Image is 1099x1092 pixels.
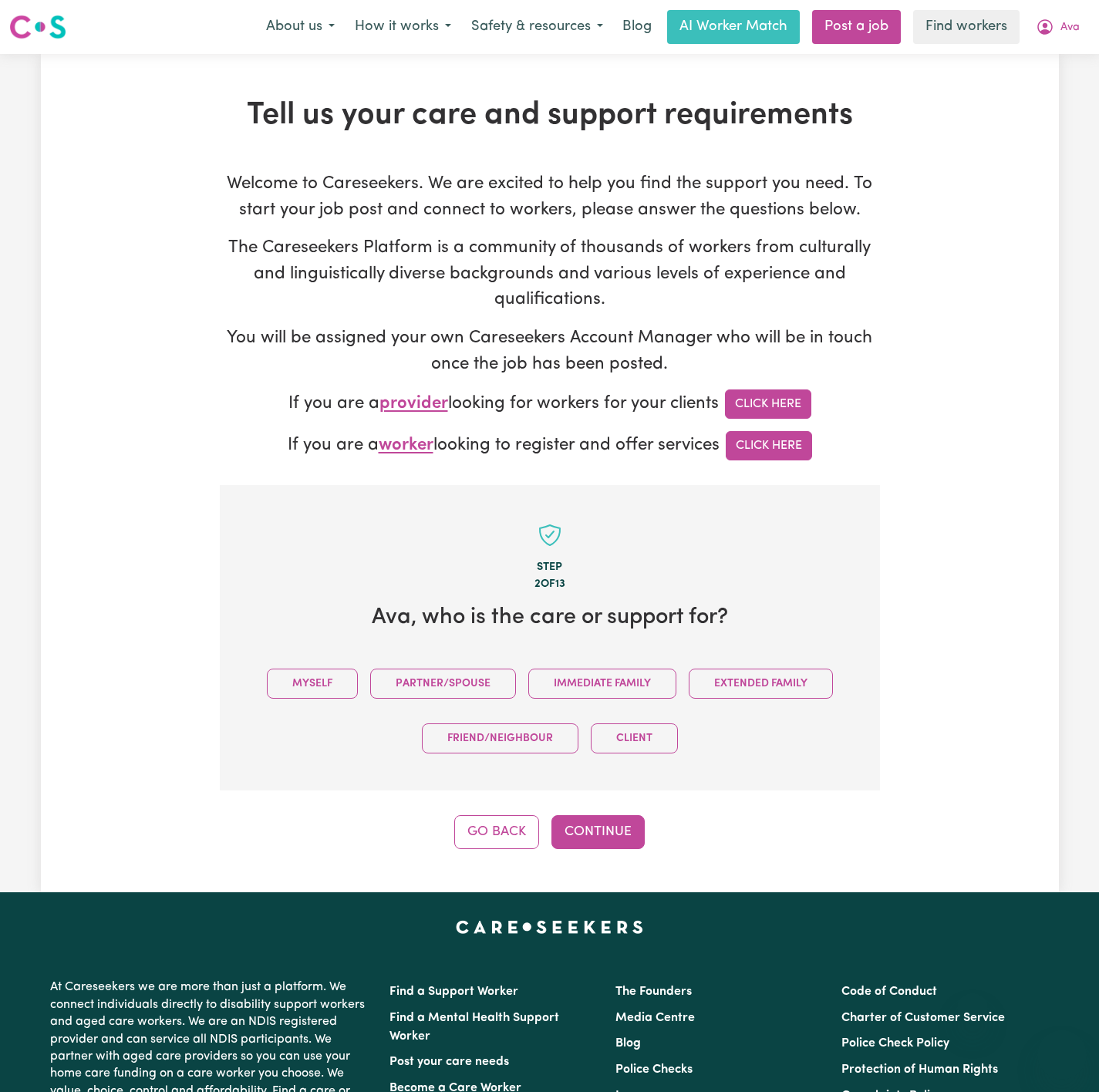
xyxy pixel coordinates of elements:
div: Step [244,559,855,576]
span: provider [379,396,448,413]
a: Careseekers logo [9,9,66,45]
a: Careseekers home page [456,920,643,932]
iframe: Close message [957,993,988,1024]
a: Protection of Human Rights [841,1063,998,1076]
p: If you are a looking for workers for your clients [220,389,880,419]
button: Friend/Neighbour [422,723,578,753]
a: Media Centre [615,1012,695,1024]
a: Find a Mental Health Support Worker [389,1012,559,1043]
a: Police Check Policy [841,1037,949,1050]
a: Police Checks [615,1063,693,1076]
a: Click Here [726,431,812,460]
a: Find a Support Worker [389,986,518,998]
button: Continue [551,815,645,849]
a: Blog [613,10,661,44]
a: Post your care needs [389,1056,509,1068]
a: Find workers [913,10,1020,44]
span: worker [379,437,433,455]
button: Safety & resources [461,11,613,43]
p: Welcome to Careseekers. We are excited to help you find the support you need. To start your job p... [220,171,880,223]
button: Extended Family [689,669,833,699]
button: How it works [345,11,461,43]
iframe: Button to launch messaging window [1037,1030,1087,1080]
button: Go Back [454,815,539,849]
a: Click Here [725,389,811,419]
a: The Founders [615,986,692,998]
h1: Tell us your care and support requirements [220,97,880,134]
button: Partner/Spouse [370,669,516,699]
button: Immediate Family [528,669,676,699]
a: Code of Conduct [841,986,937,998]
button: About us [256,11,345,43]
a: Charter of Customer Service [841,1012,1005,1024]
a: AI Worker Match [667,10,800,44]
h2: Ava , who is the care or support for? [244,605,855,632]
button: My Account [1026,11,1090,43]
button: Myself [267,669,358,699]
div: 2 of 13 [244,576,855,593]
a: Blog [615,1037,641,1050]
button: Client [591,723,678,753]
p: The Careseekers Platform is a community of thousands of workers from culturally and linguisticall... [220,235,880,313]
img: Careseekers logo [9,13,66,41]
p: If you are a looking to register and offer services [220,431,880,460]
a: Post a job [812,10,901,44]
span: Ava [1060,19,1080,36]
p: You will be assigned your own Careseekers Account Manager who will be in touch once the job has b... [220,325,880,377]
